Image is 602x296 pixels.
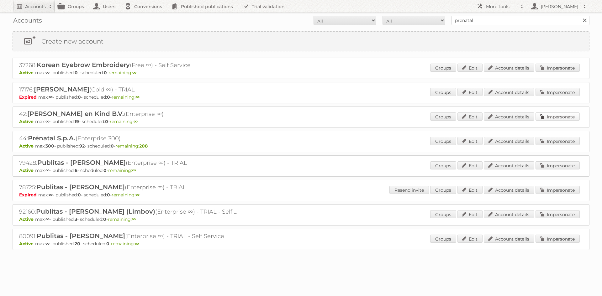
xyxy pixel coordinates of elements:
[19,119,583,124] p: max: - published: - scheduled: -
[430,210,456,218] a: Groups
[539,3,580,10] h2: [PERSON_NAME]
[107,192,110,198] strong: 0
[37,61,130,69] span: Korean Eyebrow Embroidery
[107,94,110,100] strong: 0
[108,70,136,75] span: remaining:
[105,119,108,124] strong: 0
[115,143,148,149] span: remaining:
[49,94,53,100] strong: ∞
[75,119,79,124] strong: 19
[19,143,583,149] p: max: - published: - scheduled: -
[19,168,583,173] p: max: - published: - scheduled: -
[28,134,76,142] span: Prénatal S.p.A.
[484,112,534,121] a: Account details
[484,137,534,145] a: Account details
[19,208,239,216] h2: 92160: (Enterprise ∞) - TRIAL - Self Service
[19,86,239,94] h2: 17176: (Gold ∞) - TRIAL
[108,216,136,222] span: remaining:
[112,192,140,198] span: remaining:
[104,70,107,75] strong: 0
[536,112,580,121] a: Impersonate
[27,110,124,117] span: [PERSON_NAME] en Kind B.V.
[45,70,50,75] strong: ∞
[75,70,78,75] strong: 0
[132,168,136,173] strong: ∞
[536,186,580,194] a: Impersonate
[19,159,239,167] h2: 79428: (Enterprise ∞) - TRIAL
[25,3,46,10] h2: Accounts
[45,216,50,222] strong: ∞
[78,192,81,198] strong: 0
[389,186,429,194] a: Resend invite
[484,161,534,169] a: Account details
[536,235,580,243] a: Impersonate
[135,241,139,247] strong: ∞
[536,210,580,218] a: Impersonate
[45,241,50,247] strong: ∞
[110,119,138,124] span: remaining:
[135,94,140,100] strong: ∞
[484,64,534,72] a: Account details
[430,64,456,72] a: Groups
[430,88,456,96] a: Groups
[457,210,483,218] a: Edit
[37,232,125,240] span: Publitas - [PERSON_NAME]
[19,192,38,198] span: Expired
[111,241,139,247] span: remaining:
[430,235,456,243] a: Groups
[457,186,483,194] a: Edit
[484,88,534,96] a: Account details
[135,192,140,198] strong: ∞
[457,235,483,243] a: Edit
[78,94,81,100] strong: 0
[457,112,483,121] a: Edit
[49,192,53,198] strong: ∞
[132,216,136,222] strong: ∞
[457,64,483,72] a: Edit
[536,161,580,169] a: Impersonate
[112,94,140,100] span: remaining:
[106,241,109,247] strong: 0
[19,70,35,75] span: Active
[45,168,50,173] strong: ∞
[430,186,456,194] a: Groups
[19,241,583,247] p: max: - published: - scheduled: -
[111,143,114,149] strong: 0
[19,183,239,191] h2: 78725: (Enterprise ∞) - TRIAL
[45,143,54,149] strong: 300
[536,64,580,72] a: Impersonate
[45,119,50,124] strong: ∞
[19,94,583,100] p: max: - published: - scheduled: -
[486,3,517,10] h2: More tools
[430,137,456,145] a: Groups
[430,112,456,121] a: Groups
[457,88,483,96] a: Edit
[19,134,239,143] h2: 44: (Enterprise 300)
[457,137,483,145] a: Edit
[75,241,80,247] strong: 20
[19,94,38,100] span: Expired
[19,70,583,75] p: max: - published: - scheduled: -
[19,216,583,222] p: max: - published: - scheduled: -
[34,86,89,93] span: [PERSON_NAME]
[103,216,106,222] strong: 0
[36,183,125,191] span: Publitas - [PERSON_NAME]
[19,216,35,222] span: Active
[19,119,35,124] span: Active
[536,137,580,145] a: Impersonate
[484,210,534,218] a: Account details
[103,168,107,173] strong: 0
[132,70,136,75] strong: ∞
[19,168,35,173] span: Active
[484,235,534,243] a: Account details
[36,208,155,215] span: Publitas - [PERSON_NAME] (Limbov)
[139,143,148,149] strong: 208
[75,168,77,173] strong: 6
[536,88,580,96] a: Impersonate
[19,143,35,149] span: Active
[108,168,136,173] span: remaining:
[19,192,583,198] p: max: - published: - scheduled: -
[484,186,534,194] a: Account details
[37,159,126,166] span: Publitas - [PERSON_NAME]
[75,216,77,222] strong: 3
